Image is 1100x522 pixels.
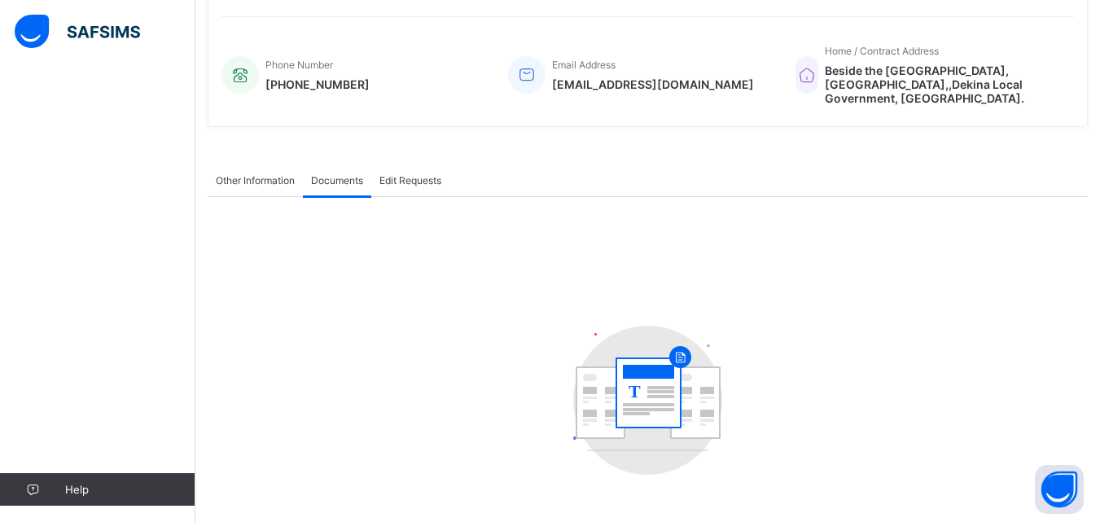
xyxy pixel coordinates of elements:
[265,59,333,71] span: Phone Number
[311,174,363,186] span: Documents
[379,174,441,186] span: Edit Requests
[1035,465,1084,514] button: Open asap
[15,15,140,49] img: safsims
[265,77,370,91] span: [PHONE_NUMBER]
[825,45,939,57] span: Home / Contract Address
[552,59,616,71] span: Email Address
[216,174,295,186] span: Other Information
[65,483,195,496] span: Help
[825,64,1058,105] span: Beside the [GEOGRAPHIC_DATA], [GEOGRAPHIC_DATA],,Dekina Local Government, [GEOGRAPHIC_DATA].
[629,381,641,401] tspan: T
[552,77,754,91] span: [EMAIL_ADDRESS][DOMAIN_NAME]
